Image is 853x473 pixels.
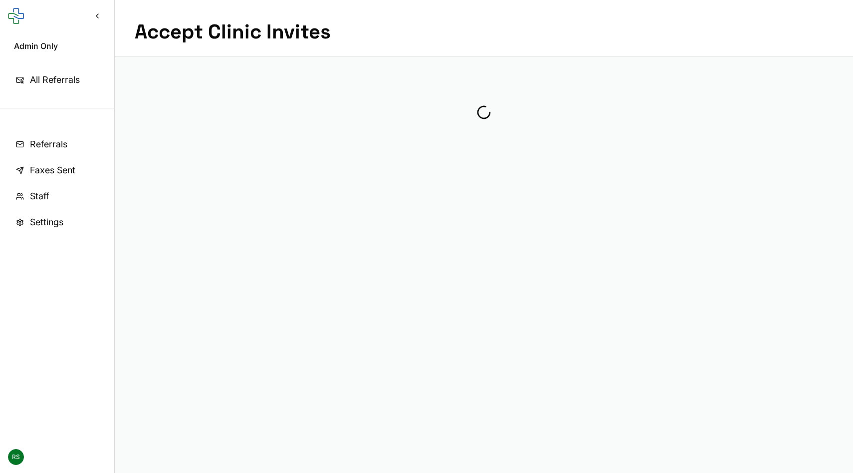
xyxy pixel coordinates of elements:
a: Faxes Sent [8,158,106,182]
span: Referrals [30,137,67,151]
span: Admin Only [14,40,100,52]
a: All Referrals [8,68,106,92]
span: Faxes Sent [30,163,75,177]
span: Settings [30,215,63,229]
a: Staff [8,184,106,208]
h1: Accept Clinic Invites [135,20,331,44]
a: Referrals [8,132,106,156]
span: RS [8,449,24,465]
a: Settings [8,210,106,234]
button: Collapse sidebar [88,7,106,25]
span: Staff [30,189,49,203]
span: All Referrals [30,73,80,87]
